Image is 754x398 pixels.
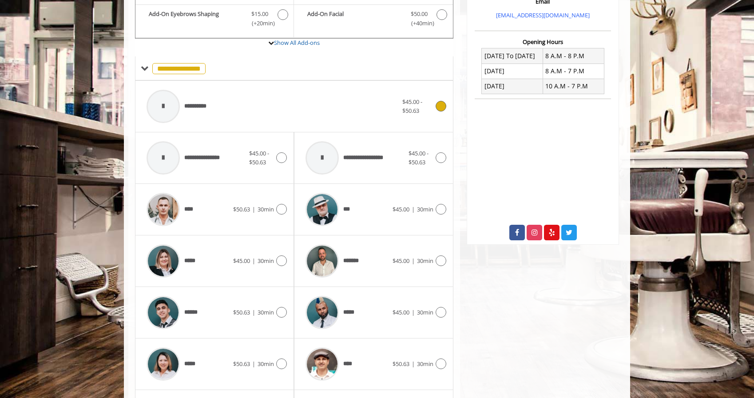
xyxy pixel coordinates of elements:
[298,9,448,30] label: Add-On Facial
[412,360,415,368] span: |
[140,9,289,30] label: Add-On Eyebrows Shaping
[417,360,433,368] span: 30min
[252,360,255,368] span: |
[412,205,415,213] span: |
[249,149,269,167] span: $45.00 - $50.63
[543,64,604,79] td: 8 A.M - 7 P.M
[258,205,274,213] span: 30min
[411,9,428,19] span: $50.00
[252,205,255,213] span: |
[149,9,242,28] b: Add-On Eyebrows Shaping
[402,98,422,115] span: $45.00 - $50.63
[233,360,250,368] span: $50.63
[307,9,401,28] b: Add-On Facial
[412,308,415,316] span: |
[417,205,433,213] span: 30min
[393,205,409,213] span: $45.00
[482,79,543,94] td: [DATE]
[417,308,433,316] span: 30min
[496,11,590,19] a: [EMAIL_ADDRESS][DOMAIN_NAME]
[543,79,604,94] td: 10 A.M - 7 P.M
[393,308,409,316] span: $45.00
[406,19,432,28] span: (+40min )
[543,48,604,64] td: 8 A.M - 8 P.M
[409,149,429,167] span: $45.00 - $50.63
[274,39,320,47] a: Show All Add-ons
[258,360,274,368] span: 30min
[482,64,543,79] td: [DATE]
[417,257,433,265] span: 30min
[482,48,543,64] td: [DATE] To [DATE]
[247,19,273,28] span: (+20min )
[393,360,409,368] span: $50.63
[412,257,415,265] span: |
[252,257,255,265] span: |
[258,308,274,316] span: 30min
[251,9,268,19] span: $15.00
[393,257,409,265] span: $45.00
[252,308,255,316] span: |
[475,39,611,45] h3: Opening Hours
[233,257,250,265] span: $45.00
[233,205,250,213] span: $50.63
[258,257,274,265] span: 30min
[233,308,250,316] span: $50.63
